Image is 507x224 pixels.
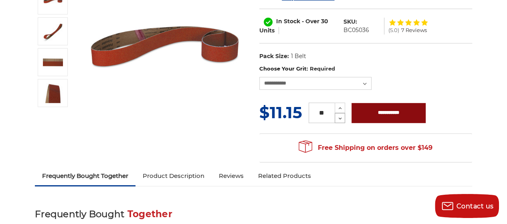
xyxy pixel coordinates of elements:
span: Units [259,27,275,34]
dt: SKU: [343,18,357,26]
button: Contact us [435,194,499,218]
a: Frequently Bought Together [35,167,135,185]
dt: Pack Size: [259,52,289,61]
span: In Stock [276,18,300,25]
span: 7 Reviews [401,28,427,33]
span: (5.0) [388,28,399,33]
span: Free Shipping on orders over $149 [299,140,432,156]
span: - Over [302,18,319,25]
span: Together [127,208,172,220]
span: Frequently Bought [35,208,124,220]
img: 2" x 60" Cer Sanding Belt [43,52,63,72]
img: 2" x 60" Ceramic Sanding Belt [43,21,63,41]
a: Product Description [135,167,212,185]
span: 30 [321,18,328,25]
span: $11.15 [259,103,302,122]
a: Reviews [212,167,251,185]
dd: BC05036 [343,26,369,34]
dd: 1 Belt [291,52,306,61]
span: Contact us [457,202,494,210]
small: Required [309,65,335,72]
img: 2" x 60" - Ceramic Sanding Belt [43,83,63,103]
a: Related Products [251,167,318,185]
label: Choose Your Grit: [259,65,472,73]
